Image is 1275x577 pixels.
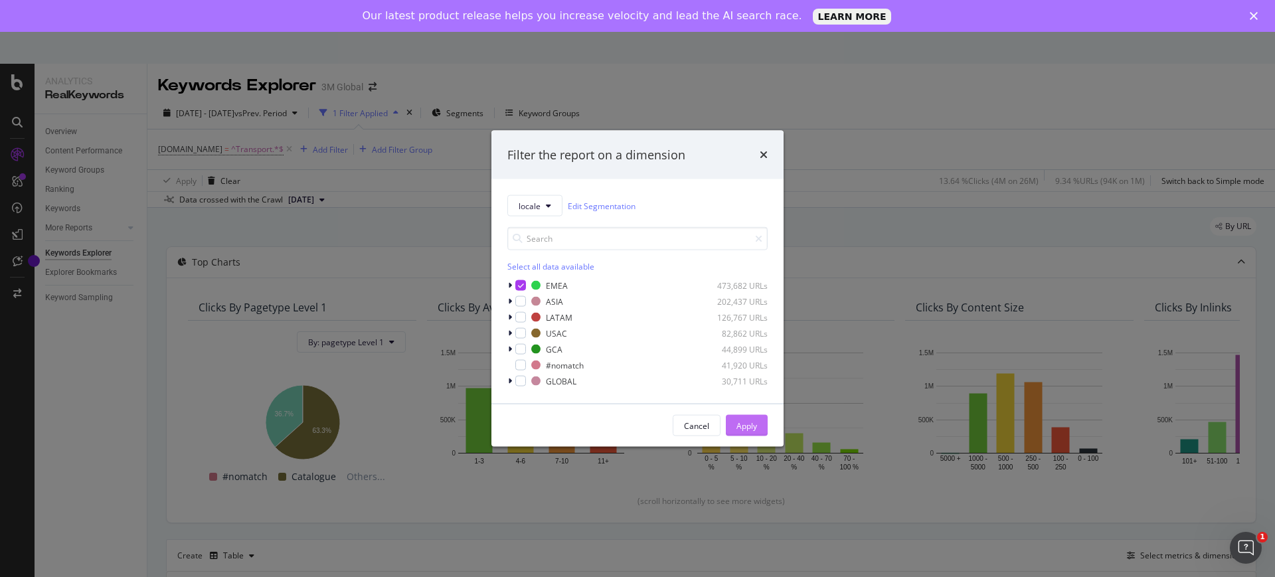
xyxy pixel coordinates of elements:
div: Filter the report on a dimension [507,146,685,163]
button: locale [507,195,562,216]
div: LATAM [546,311,572,323]
div: Our latest product release helps you increase velocity and lead the AI search race. [363,9,802,23]
div: 126,767 URLs [703,311,768,323]
a: Edit Segmentation [568,199,636,212]
span: locale [519,200,541,211]
div: 473,682 URLs [703,280,768,291]
div: USAC [546,327,567,339]
div: 44,899 URLs [703,343,768,355]
input: Search [507,227,768,250]
div: GLOBAL [546,375,576,386]
div: Apply [736,420,757,431]
div: 41,920 URLs [703,359,768,371]
div: ASIA [546,295,563,307]
div: 30,711 URLs [703,375,768,386]
div: 202,437 URLs [703,295,768,307]
button: Cancel [673,415,721,436]
div: GCA [546,343,562,355]
div: Close [1250,12,1263,20]
div: modal [491,130,784,447]
span: 1 [1257,532,1268,542]
div: 82,862 URLs [703,327,768,339]
button: Apply [726,415,768,436]
iframe: Intercom live chat [1230,532,1262,564]
div: Select all data available [507,261,768,272]
div: Cancel [684,420,709,431]
a: LEARN MORE [813,9,892,25]
div: #nomatch [546,359,584,371]
div: times [760,146,768,163]
div: EMEA [546,280,568,291]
